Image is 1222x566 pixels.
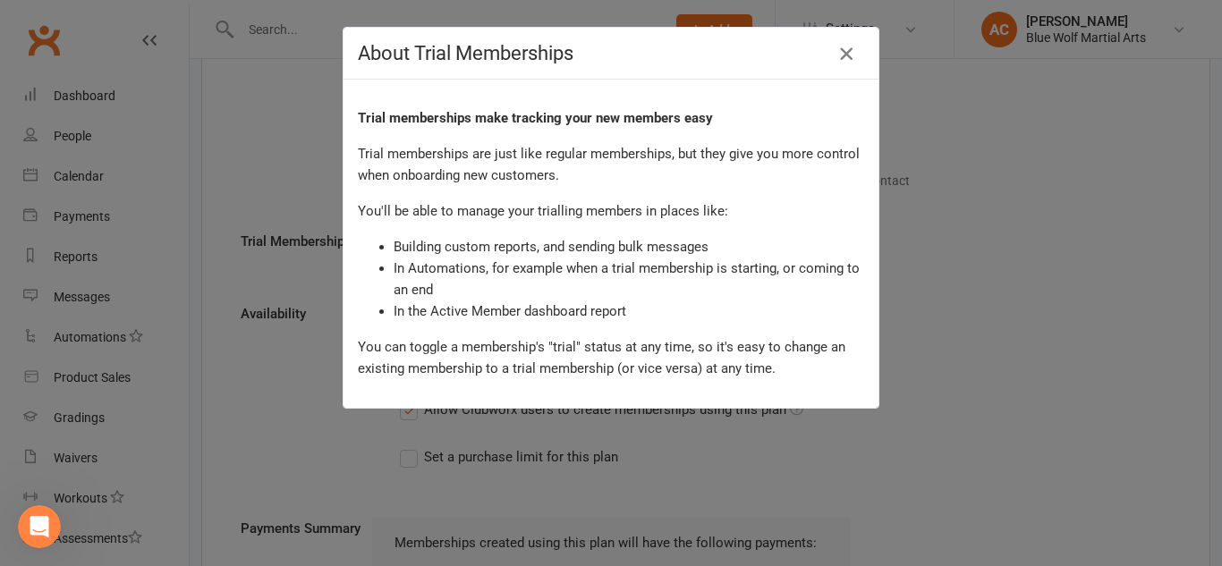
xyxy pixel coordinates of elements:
span: Trial memberships are just like regular memberships, but they give you more control when onboardi... [358,146,860,183]
strong: Trial memberships make tracking your new members easy [358,110,713,126]
button: Close [832,39,861,68]
span: You'll be able to manage your trialling members in places like: [358,203,728,219]
h4: About Trial Memberships [358,42,864,64]
li: Building custom reports, and sending bulk messages [394,236,864,258]
li: In Automations, for example when a trial membership is starting, or coming to an end [394,258,864,300]
li: In the Active Member dashboard report [394,300,864,322]
iframe: Intercom live chat [18,505,61,548]
span: You can toggle a membership's "trial" status at any time, so it's easy to change an existing memb... [358,339,845,376]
